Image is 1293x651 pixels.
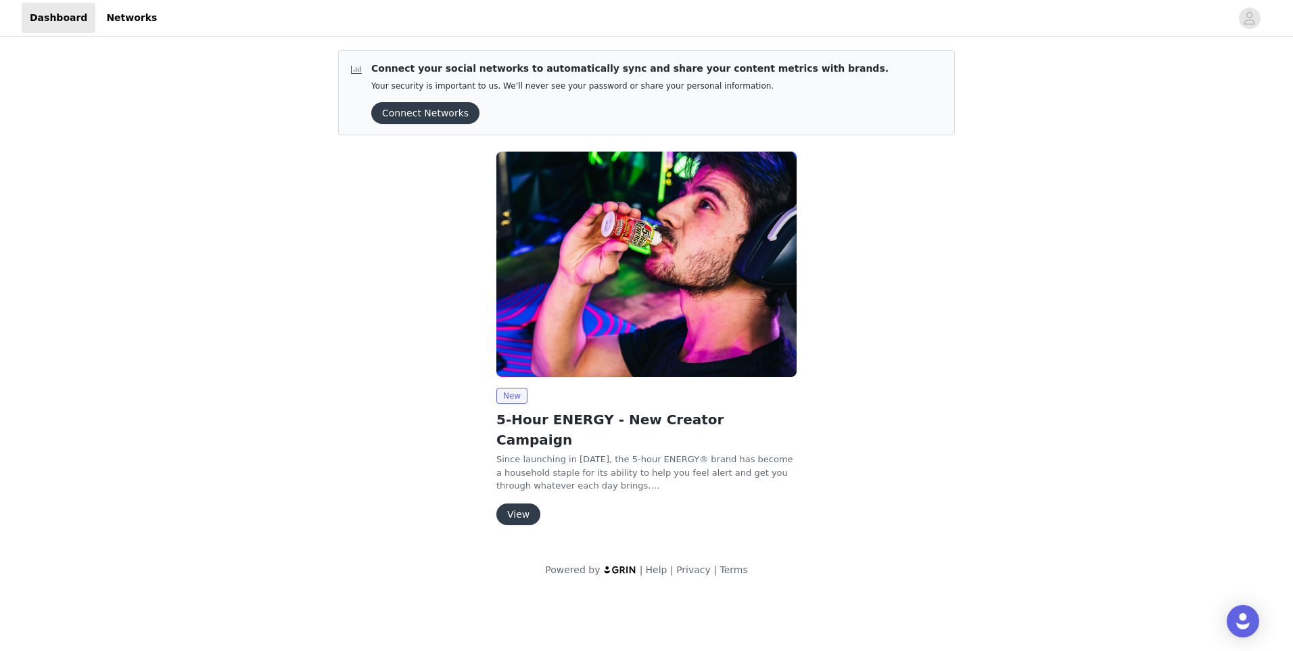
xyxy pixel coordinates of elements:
[496,409,797,450] h2: 5-Hour ENERGY - New Creator Campaign
[496,453,797,493] p: Since launching in [DATE], the 5-hour ENERGY® brand has become a household staple for its ability...
[545,564,600,575] span: Powered by
[371,102,479,124] button: Connect Networks
[371,81,889,91] p: Your security is important to us. We’ll never see your password or share your personal information.
[371,62,889,76] p: Connect your social networks to automatically sync and share your content metrics with brands.
[646,564,667,575] a: Help
[496,503,540,525] button: View
[640,564,643,575] span: |
[676,564,711,575] a: Privacy
[496,510,540,520] a: View
[720,564,747,575] a: Terms
[98,3,165,33] a: Networks
[496,152,797,377] img: 5-hour ENERGY
[603,565,637,574] img: logo
[713,564,717,575] span: |
[1227,605,1259,637] div: Open Intercom Messenger
[22,3,95,33] a: Dashboard
[670,564,674,575] span: |
[1243,7,1256,29] div: avatar
[496,388,527,404] span: New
